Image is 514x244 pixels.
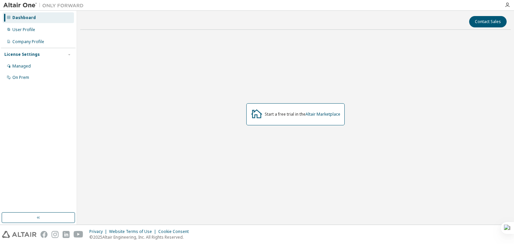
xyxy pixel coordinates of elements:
[89,229,109,234] div: Privacy
[89,234,193,240] p: © 2025 Altair Engineering, Inc. All Rights Reserved.
[2,231,36,238] img: altair_logo.svg
[40,231,48,238] img: facebook.svg
[52,231,59,238] img: instagram.svg
[12,15,36,20] div: Dashboard
[63,231,70,238] img: linkedin.svg
[265,112,340,117] div: Start a free trial in the
[469,16,507,27] button: Contact Sales
[158,229,193,234] div: Cookie Consent
[12,64,31,69] div: Managed
[74,231,83,238] img: youtube.svg
[12,27,35,32] div: User Profile
[12,39,44,44] div: Company Profile
[3,2,87,9] img: Altair One
[306,111,340,117] a: Altair Marketplace
[109,229,158,234] div: Website Terms of Use
[4,52,40,57] div: License Settings
[12,75,29,80] div: On Prem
